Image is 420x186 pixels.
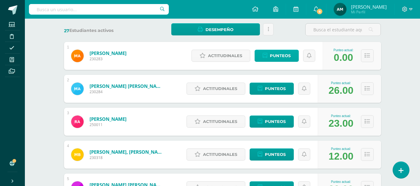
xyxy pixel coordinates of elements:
[329,114,353,118] div: Punteo actual:
[90,89,164,94] span: 230284
[334,3,346,16] img: 09ff674d68efe52c25f03c97fc906881.png
[71,148,84,161] img: 6e62019f95b56959e5a251fb9d0c675b.png
[187,148,245,161] a: Actitudinales
[203,83,237,94] span: Actitudinales
[250,148,294,161] a: Punteos
[351,4,387,10] span: [PERSON_NAME]
[67,144,69,148] div: 4
[90,83,164,89] a: [PERSON_NAME] [PERSON_NAME]
[90,122,127,127] span: 250011
[316,8,323,15] span: 8
[265,83,286,94] span: Punteos
[329,81,353,85] div: Punteo actual:
[334,52,353,63] div: 0.00
[329,180,353,184] div: Punteo actual:
[329,147,353,151] div: Punteo actual:
[187,83,245,95] a: Actitudinales
[71,50,84,62] img: 79afaea4f7f26e41321332bc9fe30610.png
[329,85,353,96] div: 26.00
[334,48,353,52] div: Punteo actual:
[90,56,127,61] span: 230283
[71,83,84,95] img: d7bf1ebabc03247ccb31209505a45934.png
[29,4,169,15] input: Busca un usuario...
[90,50,127,56] a: [PERSON_NAME]
[250,116,294,128] a: Punteos
[90,149,164,155] a: [PERSON_NAME], [PERSON_NAME]
[255,50,299,62] a: Punteos
[208,50,242,61] span: Actitudinales
[90,155,164,160] span: 230318
[306,24,381,36] input: Busca el estudiante aquí...
[250,83,294,95] a: Punteos
[67,78,69,82] div: 2
[90,116,127,122] a: [PERSON_NAME]
[205,24,233,35] span: Desempeño
[329,151,353,162] div: 12.00
[192,50,250,62] a: Actitudinales
[71,116,84,128] img: 9cb3c292867ac65536d78213de84b133.png
[270,50,291,61] span: Punteos
[265,149,286,160] span: Punteos
[265,116,286,127] span: Punteos
[203,116,237,127] span: Actitudinales
[67,111,69,115] div: 3
[64,28,69,34] span: 27
[329,118,353,129] div: 23.00
[64,28,140,34] label: Estudiantes activos
[203,149,237,160] span: Actitudinales
[171,23,260,35] a: Desempeño
[351,9,387,15] span: Mi Perfil
[187,116,245,128] a: Actitudinales
[67,45,69,49] div: 1
[67,177,69,181] div: 5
